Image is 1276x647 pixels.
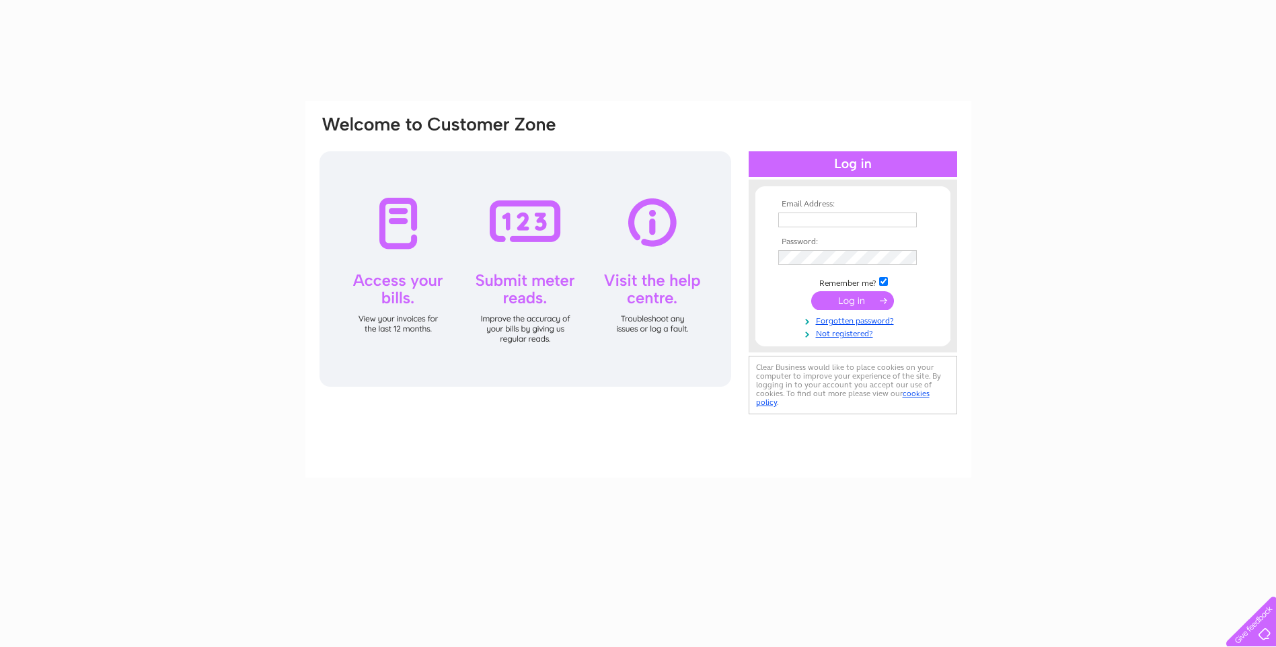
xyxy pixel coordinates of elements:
[778,326,931,339] a: Not registered?
[775,275,931,289] td: Remember me?
[749,356,957,414] div: Clear Business would like to place cookies on your computer to improve your experience of the sit...
[775,237,931,247] th: Password:
[775,200,931,209] th: Email Address:
[811,291,894,310] input: Submit
[756,389,930,407] a: cookies policy
[778,313,931,326] a: Forgotten password?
